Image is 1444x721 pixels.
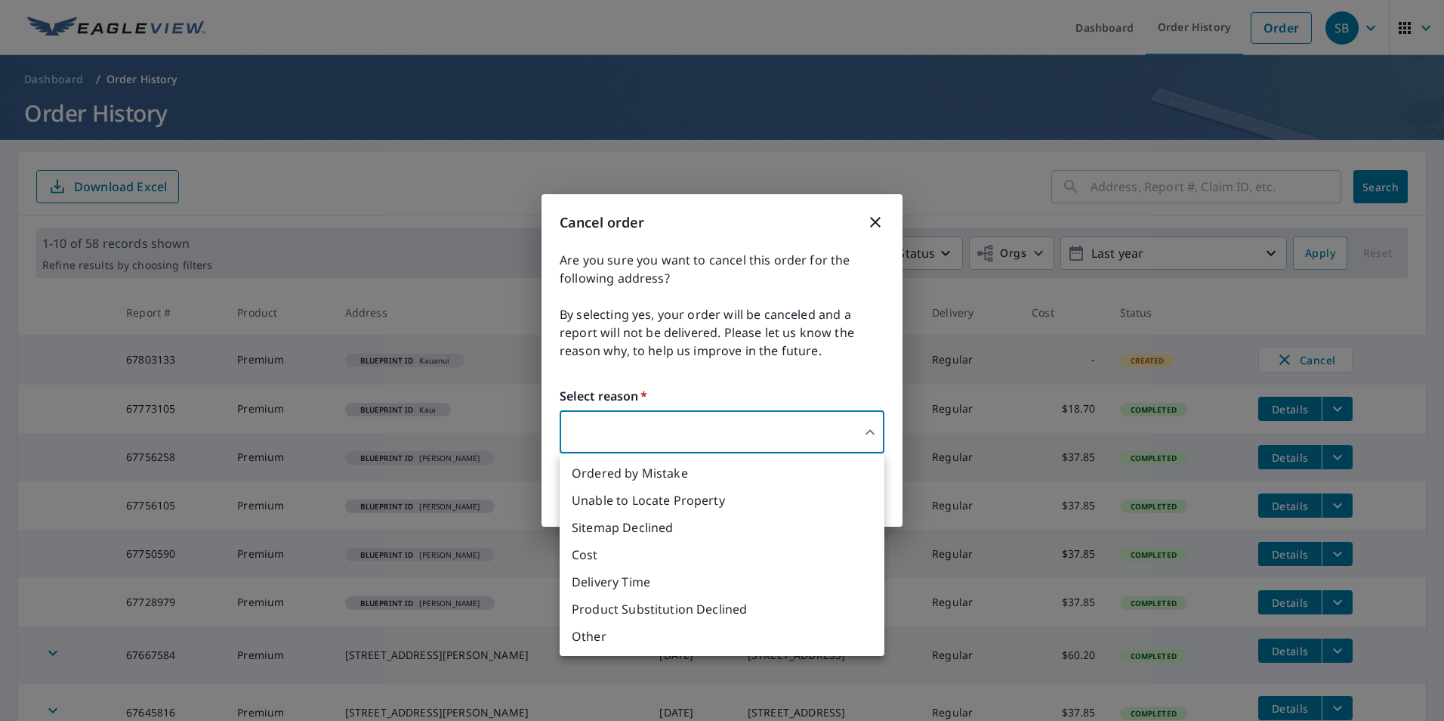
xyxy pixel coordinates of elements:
li: Product Substitution Declined [560,596,884,623]
li: Other [560,623,884,650]
li: Delivery Time [560,568,884,596]
li: Sitemap Declined [560,514,884,541]
li: Ordered by Mistake [560,460,884,487]
li: Unable to Locate Property [560,487,884,514]
li: Cost [560,541,884,568]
